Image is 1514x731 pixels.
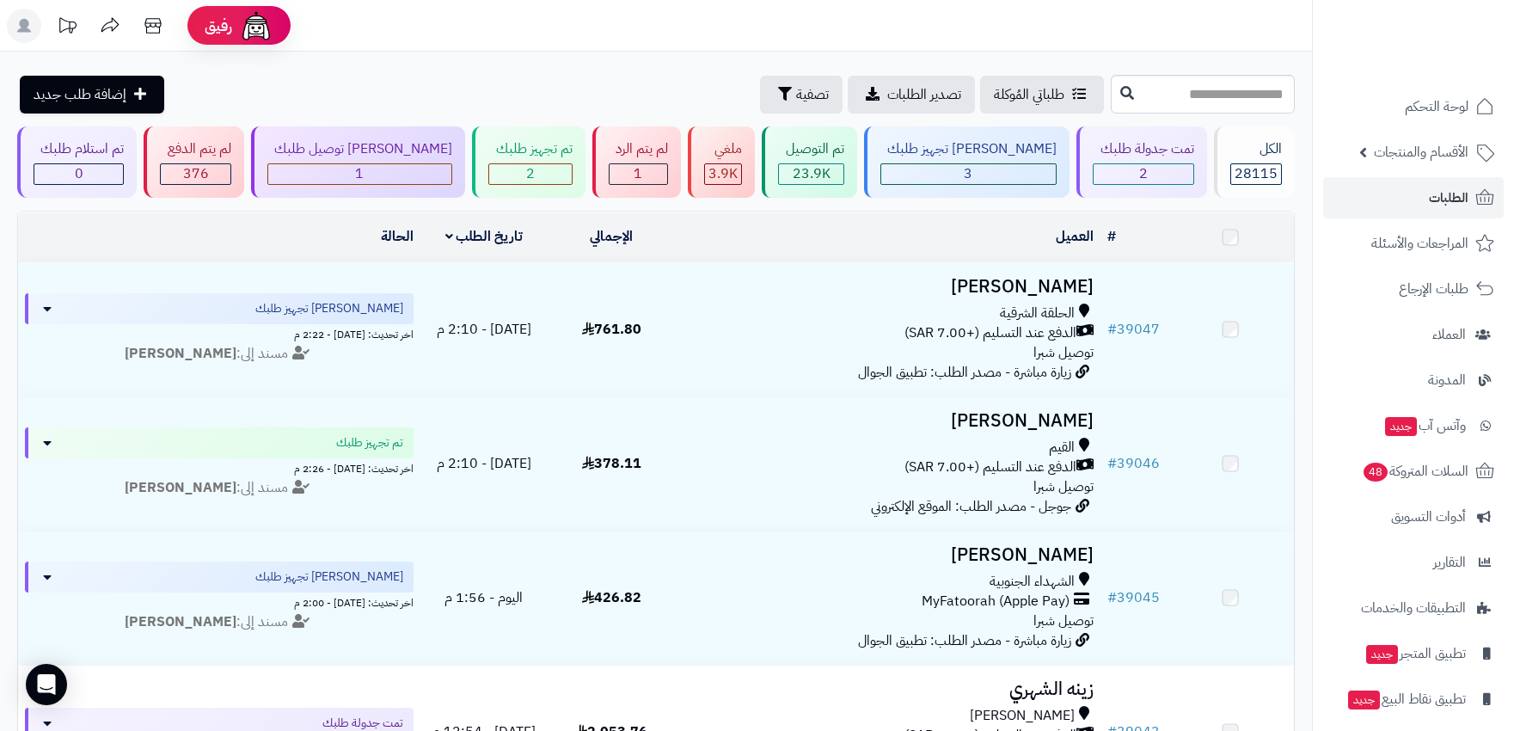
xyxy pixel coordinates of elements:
[1107,453,1117,474] span: #
[125,477,236,498] strong: [PERSON_NAME]
[1230,139,1282,159] div: الكل
[994,84,1064,105] span: طلباتي المُوكلة
[1432,322,1466,347] span: العملاء
[1094,164,1192,184] div: 2
[437,319,531,340] span: [DATE] - 2:10 م
[1323,542,1504,583] a: التقارير
[682,545,1093,565] h3: [PERSON_NAME]
[1323,86,1504,127] a: لوحة التحكم
[1346,687,1466,711] span: تطبيق نقاط البيع
[183,163,209,184] span: 376
[355,163,364,184] span: 1
[990,572,1075,592] span: الشهداء الجنوبية
[1323,451,1504,492] a: السلات المتروكة48
[871,496,1071,517] span: جوجل - مصدر الطلب: الموقع الإلكتروني
[1364,642,1466,666] span: تطبيق المتجر
[980,76,1104,114] a: طلباتي المُوكلة
[1433,550,1466,574] span: التقارير
[887,84,961,105] span: تصدير الطلبات
[26,664,67,705] div: Open Intercom Messenger
[634,163,642,184] span: 1
[1107,453,1160,474] a: #39046
[1361,596,1466,620] span: التطبيقات والخدمات
[1405,95,1468,119] span: لوحة التحكم
[1348,691,1380,709] span: جديد
[1323,587,1504,629] a: التطبيقات والخدمات
[1385,417,1417,436] span: جديد
[684,126,758,198] a: ملغي 3.9K
[1371,231,1468,255] span: المراجعات والأسئلة
[34,139,124,159] div: تم استلام طلبك
[880,139,1057,159] div: [PERSON_NAME] تجهيز طلبك
[970,706,1075,726] span: [PERSON_NAME]
[25,593,414,611] div: اخر تحديث: [DATE] - 2:00 م
[778,139,843,159] div: تم التوصيل
[248,126,469,198] a: [PERSON_NAME] توصيل طلبك 1
[1364,463,1388,482] span: 48
[589,126,684,198] a: لم يتم الرد 1
[582,319,641,340] span: 761.80
[582,587,641,608] span: 426.82
[125,611,236,632] strong: [PERSON_NAME]
[858,362,1071,383] span: زيارة مباشرة - مصدر الطلب: تطبيق الجوال
[1323,679,1504,720] a: تطبيق نقاط البيعجديد
[205,15,232,36] span: رفيق
[705,164,741,184] div: 3864
[488,139,572,159] div: تم تجهيز طلبك
[469,126,588,198] a: تم تجهيز طلبك 2
[779,164,843,184] div: 23866
[758,126,860,198] a: تم التوصيل 23.9K
[25,324,414,342] div: اخر تحديث: [DATE] - 2:22 م
[708,163,738,184] span: 3.9K
[1428,368,1466,392] span: المدونة
[1107,587,1160,608] a: #39045
[255,568,403,586] span: [PERSON_NAME] تجهيز طلبك
[1323,268,1504,310] a: طلبات الإرجاع
[1211,126,1298,198] a: الكل28115
[1033,342,1094,363] span: توصيل شبرا
[796,84,829,105] span: تصفية
[1391,505,1466,529] span: أدوات التسويق
[682,679,1093,699] h3: زينه الشهري
[1323,314,1504,355] a: العملاء
[12,478,426,498] div: مسند إلى:
[14,126,140,198] a: تم استلام طلبك 0
[12,612,426,632] div: مسند إلى:
[964,163,972,184] span: 3
[922,592,1070,611] span: MyFatoorah (Apple Pay)
[1323,177,1504,218] a: الطلبات
[1323,359,1504,401] a: المدونة
[1397,46,1498,82] img: logo-2.png
[609,139,668,159] div: لم يتم الرد
[267,139,452,159] div: [PERSON_NAME] توصيل طلبك
[25,458,414,476] div: اخر تحديث: [DATE] - 2:26 م
[125,343,236,364] strong: [PERSON_NAME]
[444,587,523,608] span: اليوم - 1:56 م
[881,164,1056,184] div: 3
[34,84,126,105] span: إضافة طلب جديد
[1399,277,1468,301] span: طلبات الإرجاع
[848,76,975,114] a: تصدير الطلبات
[1107,226,1116,247] a: #
[1323,405,1504,446] a: وآتس آبجديد
[704,139,742,159] div: ملغي
[255,300,403,317] span: [PERSON_NAME] تجهيز طلبك
[268,164,451,184] div: 1
[1362,459,1468,483] span: السلات المتروكة
[861,126,1073,198] a: [PERSON_NAME] تجهيز طلبك 3
[239,9,273,43] img: ai-face.png
[20,76,164,114] a: إضافة طلب جديد
[1073,126,1210,198] a: تمت جدولة طلبك 2
[1323,633,1504,674] a: تطبيق المتجرجديد
[1033,611,1094,631] span: توصيل شبرا
[1235,163,1278,184] span: 28115
[1107,319,1160,340] a: #39047
[75,163,83,184] span: 0
[858,630,1071,651] span: زيارة مباشرة - مصدر الطلب: تطبيق الجوال
[1383,414,1466,438] span: وآتس آب
[682,277,1093,297] h3: [PERSON_NAME]
[34,164,123,184] div: 0
[760,76,843,114] button: تصفية
[682,411,1093,431] h3: [PERSON_NAME]
[489,164,571,184] div: 2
